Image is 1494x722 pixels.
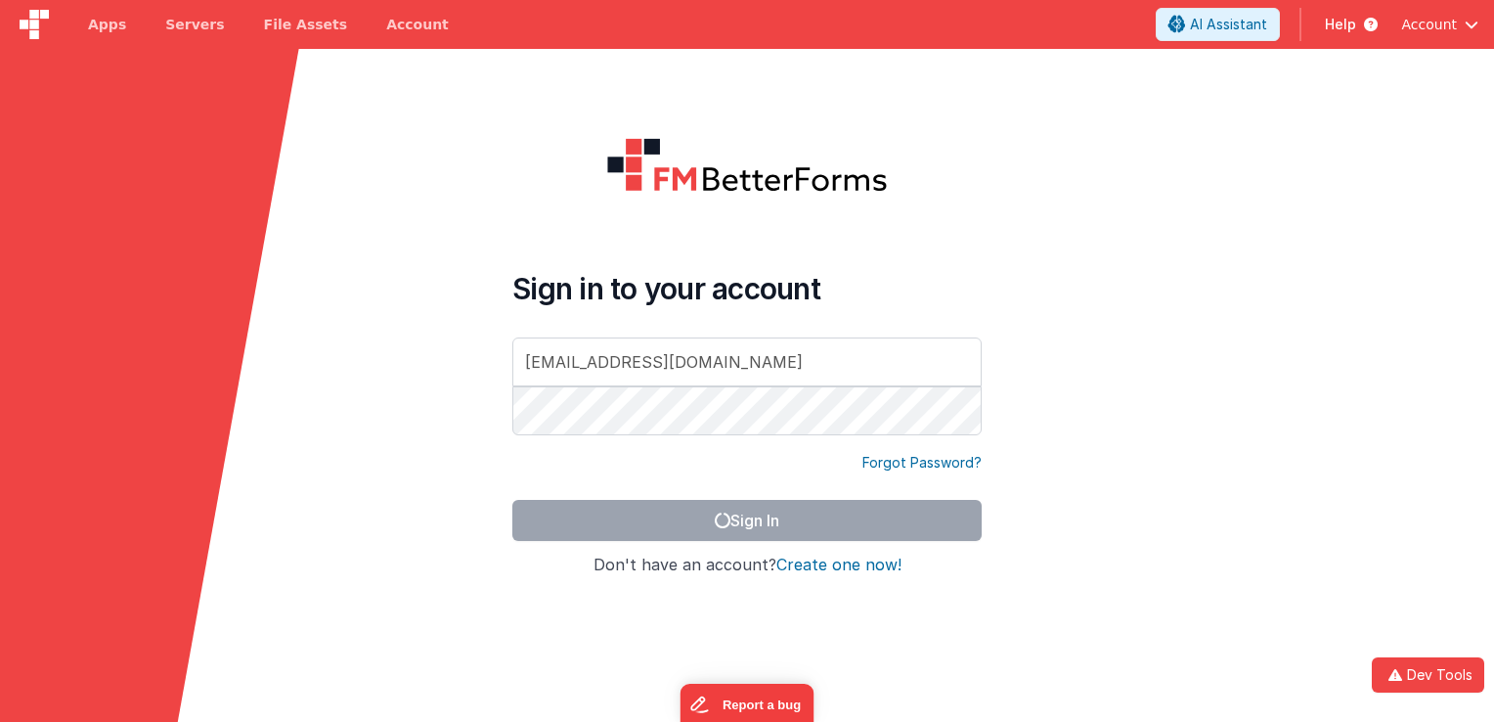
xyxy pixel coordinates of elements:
button: AI Assistant [1156,8,1280,41]
button: Account [1401,15,1478,34]
h4: Sign in to your account [512,271,982,306]
span: Apps [88,15,126,34]
span: Servers [165,15,224,34]
span: Account [1401,15,1457,34]
input: Email Address [512,338,982,386]
a: Forgot Password? [862,453,982,473]
h4: Don't have an account? [512,557,982,574]
button: Sign In [512,500,982,541]
span: Help [1325,15,1356,34]
span: File Assets [264,15,348,34]
button: Create one now! [776,557,901,574]
span: AI Assistant [1190,15,1267,34]
button: Dev Tools [1372,657,1484,693]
